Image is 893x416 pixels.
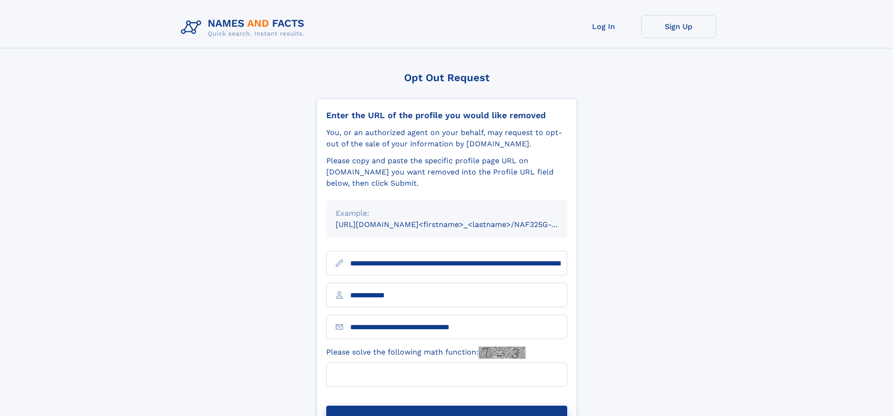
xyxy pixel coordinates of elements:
[326,127,567,150] div: You, or an authorized agent on your behalf, may request to opt-out of the sale of your informatio...
[336,220,585,229] small: [URL][DOMAIN_NAME]<firstname>_<lastname>/NAF325G-xxxxxxxx
[316,72,577,83] div: Opt Out Request
[641,15,716,38] a: Sign Up
[326,110,567,121] div: Enter the URL of the profile you would like removed
[566,15,641,38] a: Log In
[336,208,558,219] div: Example:
[177,15,312,40] img: Logo Names and Facts
[326,155,567,189] div: Please copy and paste the specific profile page URL on [DOMAIN_NAME] you want removed into the Pr...
[326,347,525,359] label: Please solve the following math function:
